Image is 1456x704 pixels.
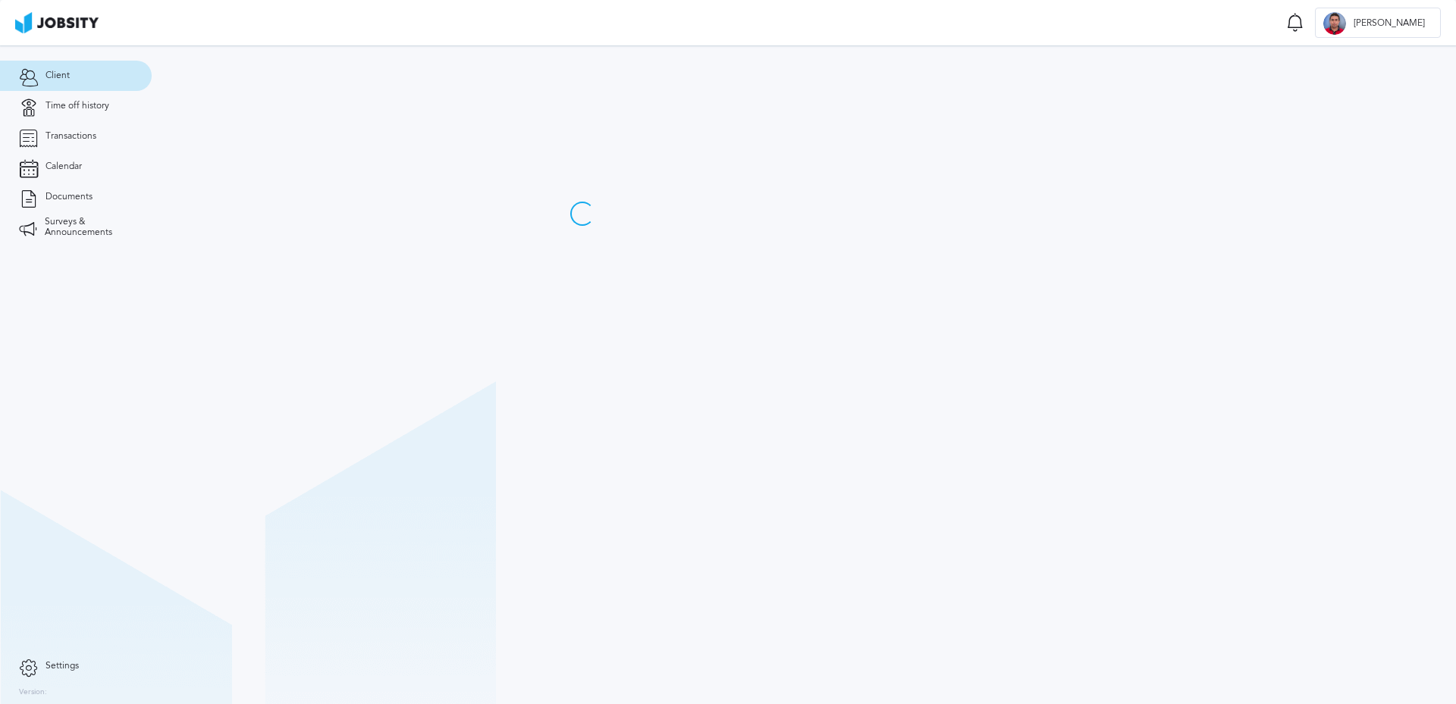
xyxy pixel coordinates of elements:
[19,688,47,697] label: Version:
[45,161,82,172] span: Calendar
[45,217,133,238] span: Surveys & Announcements
[45,101,109,111] span: Time off history
[1315,8,1441,38] button: C[PERSON_NAME]
[1346,18,1432,29] span: [PERSON_NAME]
[15,12,99,33] img: ab4bad089aa723f57921c736e9817d99.png
[45,131,96,142] span: Transactions
[45,192,93,202] span: Documents
[45,70,70,81] span: Client
[45,661,79,671] span: Settings
[1323,12,1346,35] div: C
